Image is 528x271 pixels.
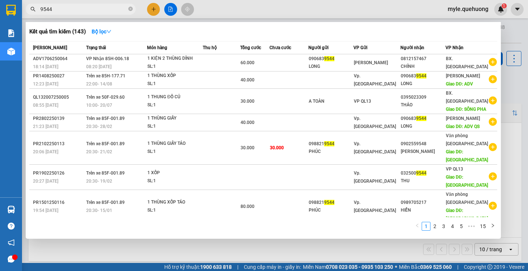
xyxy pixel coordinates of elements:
[448,222,457,231] li: 4
[33,64,58,69] span: 18:14 [DATE]
[354,73,396,87] span: Vp. [GEOGRAPHIC_DATA]
[401,94,445,101] div: 0395023309
[457,222,466,231] li: 5
[354,141,396,154] span: Vp. [GEOGRAPHIC_DATA]
[354,99,371,104] span: VP QL13
[309,55,353,63] div: 090683
[147,93,202,101] div: 1 THUNG ĐỒ CỦ
[147,80,202,88] div: SL: 1
[33,179,58,184] span: 20:27 [DATE]
[147,177,202,185] div: SL: 1
[446,175,488,188] span: Giao DĐ: [GEOGRAPHIC_DATA]
[86,64,111,69] span: 08:20 [DATE]
[86,56,129,61] span: VP Nhận 85H-006.18
[354,60,388,65] span: [PERSON_NAME]
[489,75,497,83] span: plus-circle
[106,29,111,34] span: down
[489,96,497,105] span: plus-circle
[33,72,84,80] div: PR1408250027
[489,58,497,66] span: plus-circle
[457,222,465,230] a: 5
[241,204,254,209] span: 80.000
[446,124,480,129] span: Giao DĐ: ADV QS
[147,198,202,206] div: 1 THÙNG XỐP TÁO
[477,222,488,231] li: 15
[147,122,202,131] div: SL: 1
[40,5,127,13] input: Tìm tên, số ĐT hoặc mã đơn
[446,208,488,221] span: Giao DĐ: [GEOGRAPHIC_DATA]
[147,55,202,63] div: 1 KIỆN 2 THÙNG DÍNH
[478,222,488,230] a: 15
[7,29,15,37] img: solution-icon
[354,200,396,213] span: Vp. [GEOGRAPHIC_DATA]
[445,45,463,50] span: VP Nhận
[401,122,445,130] div: LONG
[489,118,497,126] span: plus-circle
[29,28,86,36] h3: Kết quả tìm kiếm ( 143 )
[309,206,353,214] div: PHÚC
[416,116,426,121] span: 9544
[86,171,125,176] span: Trên xe 85F-001.89
[6,5,16,16] img: logo-vxr
[401,177,445,185] div: THU
[446,91,488,104] span: BX. [GEOGRAPHIC_DATA]
[33,124,58,129] span: 21:23 [DATE]
[401,169,445,177] div: 032500
[446,107,486,112] span: Giao DĐ: SÔNG PHA
[128,7,133,11] span: close-circle
[413,222,422,231] li: Previous Page
[33,81,58,87] span: 12:23 [DATE]
[241,120,254,125] span: 40.000
[448,222,456,230] a: 4
[401,80,445,88] div: LONG
[86,103,112,108] span: 10:00 - 20/07
[86,179,112,184] span: 20:30 - 19/02
[354,171,396,184] span: Vp. [GEOGRAPHIC_DATA]
[401,199,445,206] div: 0989705217
[446,166,463,172] span: VP QL13
[401,101,445,109] div: THẢO
[270,145,284,150] span: 30.000
[7,206,15,213] img: warehouse-icon
[324,141,334,146] span: 9544
[308,45,329,50] span: Người gửi
[422,222,430,231] li: 1
[309,140,353,148] div: 098821
[446,192,488,205] span: Văn phòng [GEOGRAPHIC_DATA]
[147,63,202,71] div: SL: 1
[440,222,448,230] a: 3
[488,222,497,231] button: right
[241,60,254,65] span: 60.000
[446,81,473,87] span: Giao DĐ: ADV
[86,124,112,129] span: 20:30 - 28/02
[422,222,430,230] a: 1
[241,77,254,83] span: 40.000
[446,149,488,162] span: Giao DĐ: [GEOGRAPHIC_DATA]
[489,202,497,210] span: plus-circle
[241,99,254,104] span: 30.000
[30,7,36,12] span: search
[269,45,291,50] span: Chưa cước
[353,45,367,50] span: VP Gửi
[33,140,84,148] div: PR2102250113
[488,222,497,231] li: Next Page
[86,73,125,78] span: Trên xe 85H-177.71
[147,148,202,156] div: SL: 1
[86,81,112,87] span: 22:00 - 14/08
[446,116,480,121] span: [PERSON_NAME]
[33,169,84,177] div: PR1902250126
[491,223,495,228] span: right
[33,45,67,50] span: [PERSON_NAME]
[33,208,58,213] span: 19:54 [DATE]
[203,45,217,50] span: Thu hộ
[86,116,125,121] span: Trên xe 85F-001.89
[309,63,353,70] div: LONG
[86,200,125,205] span: Trên xe 85F-001.89
[309,199,353,206] div: 098821
[33,94,84,101] div: QL132007250005
[92,29,111,34] strong: Bộ lọc
[466,222,477,231] li: Next 5 Pages
[489,172,497,180] span: plus-circle
[241,145,254,150] span: 30.000
[466,222,477,231] span: •••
